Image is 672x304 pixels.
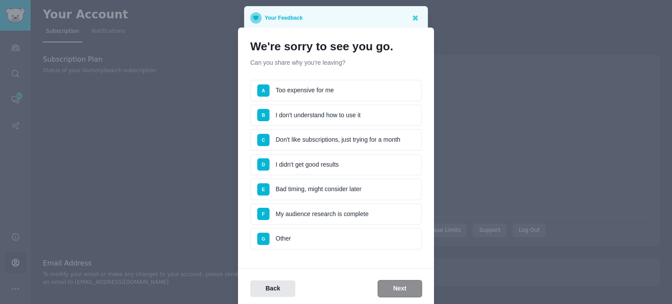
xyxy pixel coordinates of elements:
[262,112,265,118] span: B
[262,137,265,143] span: C
[262,88,265,93] span: A
[262,187,265,192] span: E
[262,162,265,167] span: D
[250,40,422,54] h1: We're sorry to see you go.
[262,236,265,241] span: G
[250,280,295,297] button: Back
[250,58,422,67] p: Can you share why you're leaving?
[265,12,303,24] p: Your Feedback
[262,211,265,217] span: F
